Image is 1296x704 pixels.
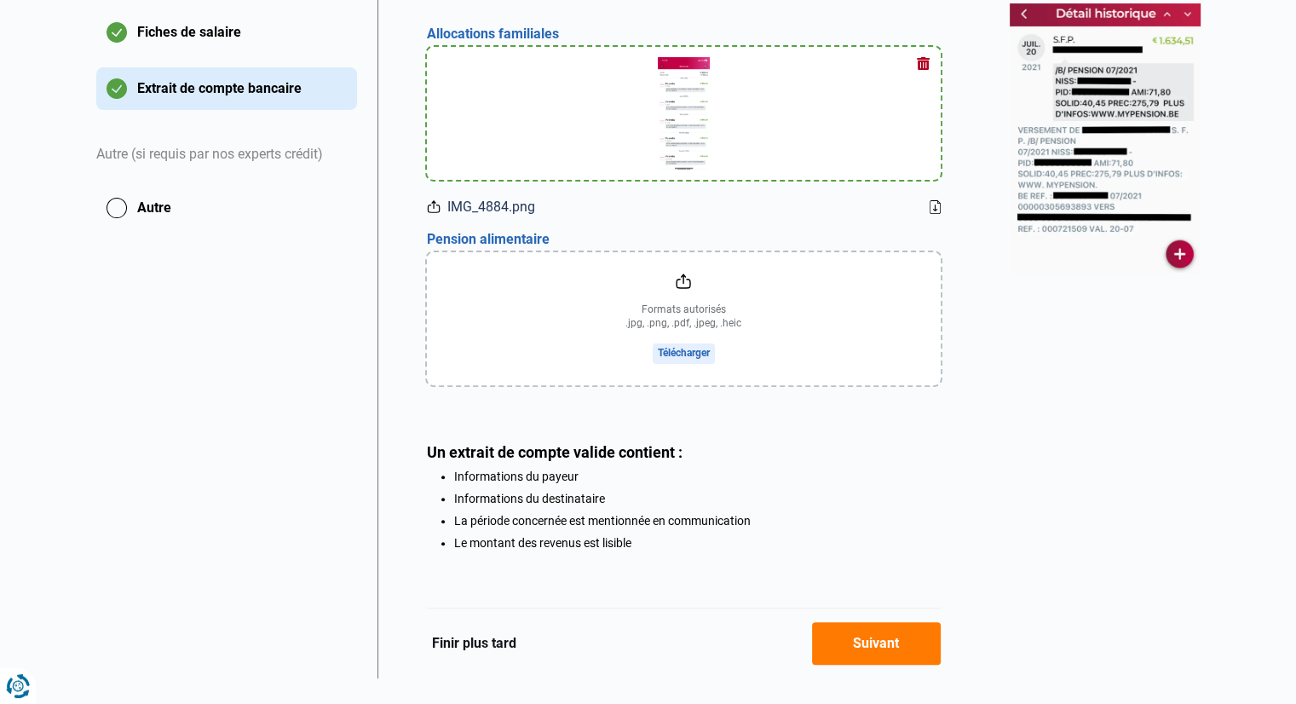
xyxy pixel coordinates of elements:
[447,197,535,217] span: IMG_4884.png
[658,57,710,170] img: bankStatementSpecificfamilyAllowancesFile
[1010,3,1201,273] img: bankStatement
[427,231,941,249] h3: Pension alimentaire
[454,536,941,550] li: Le montant des revenus est lisible
[96,124,357,187] div: Autre (si requis par nos experts crédit)
[812,622,941,665] button: Suivant
[454,470,941,483] li: Informations du payeur
[454,514,941,528] li: La période concernée est mentionnée en communication
[427,443,941,461] div: Un extrait de compte valide contient :
[454,492,941,505] li: Informations du destinataire
[427,632,521,655] button: Finir plus tard
[427,26,941,43] h3: Allocations familiales
[96,67,357,110] button: Extrait de compte bancaire
[96,187,357,229] button: Autre
[930,200,941,214] a: Download
[96,11,357,54] button: Fiches de salaire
